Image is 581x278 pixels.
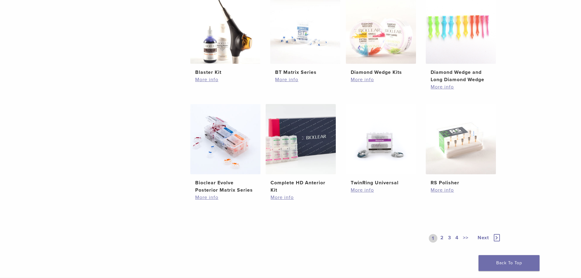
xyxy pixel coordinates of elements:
a: More info [351,76,411,83]
a: 1 [429,234,437,243]
a: 3 [447,234,452,243]
a: Bioclear Evolve Posterior Matrix SeriesBioclear Evolve Posterior Matrix Series [190,104,261,194]
a: TwinRing UniversalTwinRing Universal [346,104,417,186]
a: More info [431,186,491,194]
h2: Diamond Wedge Kits [351,69,411,76]
a: More info [271,194,331,201]
a: More info [431,83,491,91]
span: Next [478,235,489,241]
a: RS PolisherRS Polisher [425,104,497,186]
h2: Diamond Wedge and Long Diamond Wedge [431,69,491,83]
a: 4 [454,234,460,243]
img: Complete HD Anterior Kit [266,104,336,174]
a: More info [195,76,256,83]
a: More info [195,194,256,201]
a: 2 [439,234,445,243]
h2: Complete HD Anterior Kit [271,179,331,194]
a: Back To Top [479,255,540,271]
a: More info [351,186,411,194]
a: >> [462,234,470,243]
h2: Bioclear Evolve Posterior Matrix Series [195,179,256,194]
h2: BT Matrix Series [275,69,335,76]
img: Bioclear Evolve Posterior Matrix Series [190,104,260,174]
h2: Blaster Kit [195,69,256,76]
img: TwinRing Universal [346,104,416,174]
a: Complete HD Anterior KitComplete HD Anterior Kit [265,104,336,194]
img: RS Polisher [426,104,496,174]
a: More info [275,76,335,83]
h2: RS Polisher [431,179,491,186]
h2: TwinRing Universal [351,179,411,186]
